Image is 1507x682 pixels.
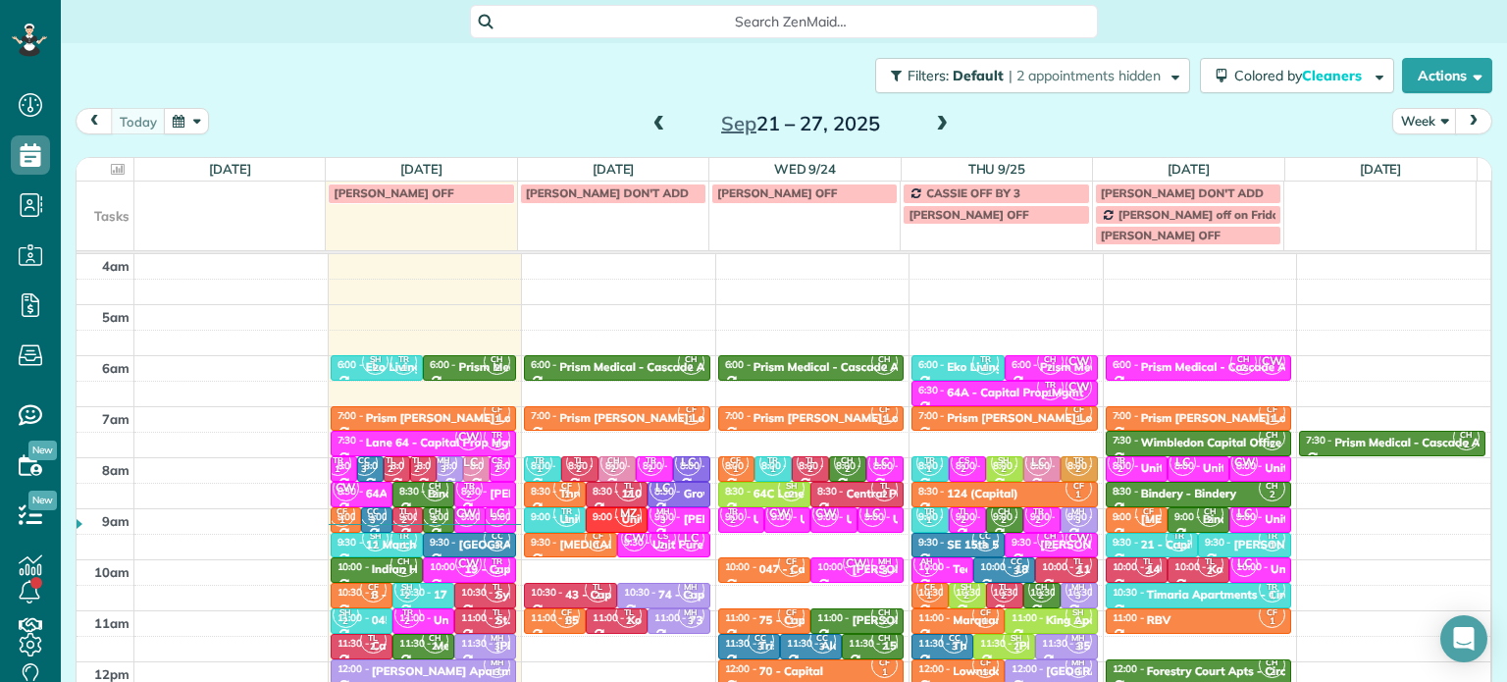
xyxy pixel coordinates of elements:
div: 43 - Capital Prop Mgmt [565,588,693,602]
small: 1 [1260,587,1284,605]
small: 1 [1167,537,1191,555]
span: 12pm [94,666,130,682]
small: 1 [391,537,416,555]
div: Prism [PERSON_NAME] Location [753,411,933,425]
small: 2 [457,486,482,504]
span: LC [675,449,702,476]
small: 1 [326,460,350,479]
small: 2 [1029,587,1054,605]
small: 2 [1260,663,1284,682]
small: 2 [395,612,420,631]
div: 70 - Capital [759,664,823,678]
small: 2 [485,562,509,581]
span: [PERSON_NAME] DON'T ADD [526,185,689,200]
span: Default [953,67,1005,84]
button: Week [1392,108,1457,134]
small: 2 [567,460,592,479]
span: CW [621,525,648,551]
small: 3 [1066,638,1091,656]
small: 2 [1260,486,1284,504]
span: LC [859,500,886,527]
span: New [28,441,57,460]
a: Thu 9/25 [968,161,1026,177]
small: 2 [1454,436,1479,454]
div: Open Intercom Messenger [1440,615,1487,662]
small: 2 [423,638,447,656]
span: CW [455,551,482,577]
div: 64C Lane - Capital Prop Mgmt [753,487,918,500]
small: 1 [1066,486,1091,504]
small: 2 [361,638,386,656]
small: 3 [942,638,966,656]
small: 3 [650,511,675,530]
small: 2 [601,460,626,479]
small: 3 [485,638,509,656]
small: 1 [973,663,998,682]
small: 2 [872,638,897,656]
a: [DATE] [1168,161,1210,177]
span: CW [812,500,839,527]
span: CW [453,500,480,527]
div: Forestry Court Apts - Circum Pacific [1147,664,1342,678]
small: 2 [485,359,509,378]
span: CW [1065,348,1092,375]
small: 3 [1066,511,1091,530]
small: 1 [872,410,897,429]
div: Central Point Condominiums - [PERSON_NAME] [847,487,1108,500]
div: Marquam Hill - Circum Pacific [953,613,1116,627]
div: Lane 64 - Capital Prop Mgmt [366,436,523,449]
span: 9am [102,513,130,529]
div: Prism Medical - Cascade Aids Project [459,360,661,374]
span: LC [457,449,484,476]
div: 21 - Capital Prop Mgmt [1141,538,1269,551]
span: CW [1231,449,1258,476]
small: 2 [395,587,420,605]
button: prev [76,108,113,134]
small: 2 [835,460,859,479]
small: 2 [1038,537,1063,555]
small: 3 [973,537,998,555]
small: 1 [391,359,416,378]
small: 3 [679,612,703,631]
span: LC [868,449,895,476]
small: 1 [485,410,509,429]
small: 2 [872,486,897,504]
span: 5am [102,309,130,325]
small: 2 [1260,436,1284,454]
small: 3 [432,460,456,479]
span: Filters: [908,67,949,84]
small: 2 [872,359,897,378]
div: [PERSON_NAME] - Circum [1234,538,1378,551]
small: 3 [872,562,897,581]
div: 74 - Capital Prop Mgmt [658,588,786,602]
a: [DATE] [593,161,635,177]
small: 2 [391,562,416,581]
span: Cleaners [1302,67,1365,84]
small: 2 [1038,359,1063,378]
span: LC [1169,449,1196,476]
div: 047 - Capital [759,562,830,576]
small: 3 [1066,663,1091,682]
span: [PERSON_NAME] OFF [334,185,453,200]
small: 1 [760,460,785,479]
div: Bindery - Bindery [1141,487,1236,500]
small: 2 [952,511,976,530]
small: 3 [749,638,773,656]
span: Sep [721,111,756,135]
small: 2 [379,460,403,479]
small: 2 [423,511,447,530]
small: 3 [361,511,386,530]
a: Wed 9/24 [774,161,837,177]
div: Lownsdale Apts - Circum Pacific [953,664,1129,678]
small: 2 [1066,562,1091,581]
small: 2 [955,587,979,605]
span: MZ [615,500,642,527]
small: 1 [485,436,509,454]
small: 1 [779,562,804,581]
small: 2 [485,460,509,479]
small: 2 [586,587,610,605]
small: 1 [779,612,804,631]
span: LC [678,525,704,551]
div: Indian Hills Apartments [372,562,501,576]
small: 3 [1066,587,1091,605]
